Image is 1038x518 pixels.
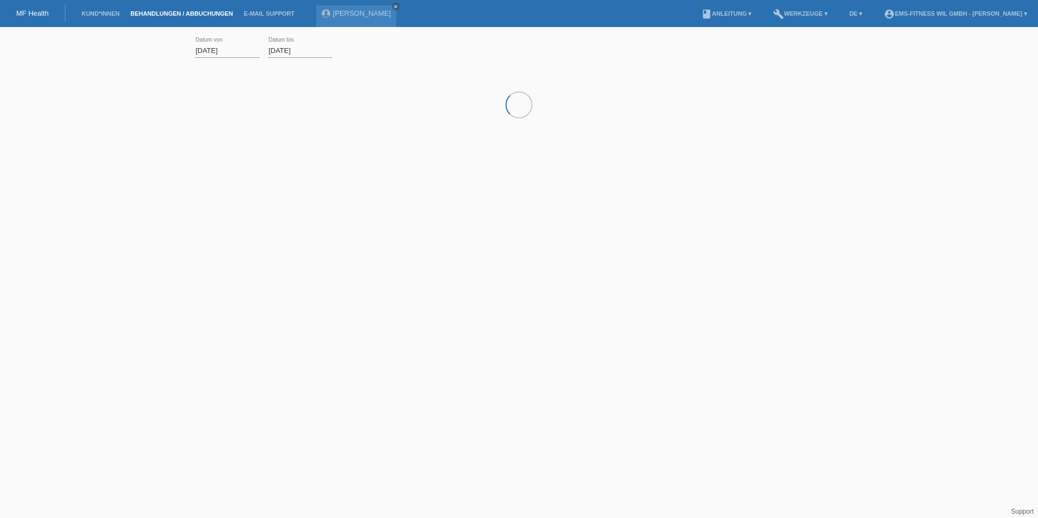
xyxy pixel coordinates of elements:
a: Behandlungen / Abbuchungen [125,10,238,17]
i: account_circle [884,9,895,19]
a: MF Health [16,9,49,17]
i: book [701,9,712,19]
a: [PERSON_NAME] [333,9,391,17]
a: bookAnleitung ▾ [696,10,757,17]
a: DE ▾ [844,10,868,17]
i: close [393,4,398,9]
a: close [392,3,400,10]
a: Kund*innen [76,10,125,17]
a: E-Mail Support [238,10,300,17]
a: Support [1011,508,1034,515]
i: build [773,9,784,19]
a: buildWerkzeuge ▾ [768,10,833,17]
a: account_circleEMS-Fitness Wil GmbH - [PERSON_NAME] ▾ [879,10,1033,17]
